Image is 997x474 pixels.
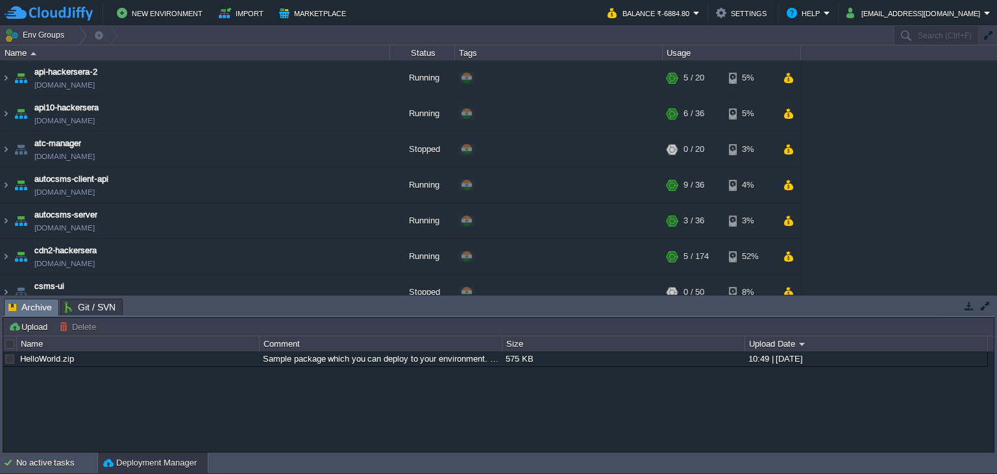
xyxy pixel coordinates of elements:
div: 0 / 50 [683,275,704,310]
span: Archive [8,299,52,316]
a: cdn2-hackersera [34,244,97,257]
a: [DOMAIN_NAME] [34,221,95,234]
a: [DOMAIN_NAME] [34,186,95,199]
a: [DOMAIN_NAME] [34,150,95,163]
button: Import [219,5,267,21]
img: AMDAwAAAACH5BAEAAAAALAAAAAABAAEAAAICRAEAOw== [12,132,30,167]
a: [DOMAIN_NAME] [34,79,95,92]
div: Stopped [390,132,455,167]
button: Env Groups [5,26,69,44]
div: 9 / 36 [683,168,704,203]
img: AMDAwAAAACH5BAEAAAAALAAAAAABAAEAAAICRAEAOw== [1,168,11,203]
div: Status [391,45,454,60]
button: Help [787,5,824,21]
div: Name [18,336,259,351]
div: Running [390,203,455,238]
div: 52% [729,239,771,274]
div: Name [1,45,389,60]
a: [DOMAIN_NAME] [34,114,95,127]
div: 5% [729,96,771,131]
a: csms-ui [34,280,64,293]
img: AMDAwAAAACH5BAEAAAAALAAAAAABAAEAAAICRAEAOw== [12,275,30,310]
img: CloudJiffy [5,5,93,21]
div: 10:49 | [DATE] [745,351,987,366]
div: Size [503,336,745,351]
img: AMDAwAAAACH5BAEAAAAALAAAAAABAAEAAAICRAEAOw== [12,60,30,95]
div: 3% [729,203,771,238]
a: autocsms-client-api [34,173,108,186]
button: Deployment Manager [103,456,197,469]
div: Upload Date [746,336,987,351]
button: Settings [716,5,770,21]
button: New Environment [117,5,206,21]
a: api10-hackersera [34,101,99,114]
a: atc-manager [34,137,81,150]
div: Stopped [390,275,455,310]
div: 6 / 36 [683,96,704,131]
div: 5 / 20 [683,60,704,95]
div: Tags [456,45,662,60]
div: Usage [663,45,800,60]
a: HelloWorld.zip [20,354,74,364]
div: 3 / 36 [683,203,704,238]
div: No active tasks [16,453,97,473]
img: AMDAwAAAACH5BAEAAAAALAAAAAABAAEAAAICRAEAOw== [1,132,11,167]
img: AMDAwAAAACH5BAEAAAAALAAAAAABAAEAAAICRAEAOw== [12,203,30,238]
div: Comment [260,336,502,351]
div: 575 KB [502,351,744,366]
img: AMDAwAAAACH5BAEAAAAALAAAAAABAAEAAAICRAEAOw== [1,239,11,274]
img: AMDAwAAAACH5BAEAAAAALAAAAAABAAEAAAICRAEAOw== [12,96,30,131]
div: Running [390,239,455,274]
iframe: chat widget [942,422,984,461]
div: Sample package which you can deploy to your environment. Feel free to delete and upload a package... [260,351,501,366]
button: Balance ₹-6884.80 [608,5,693,21]
img: AMDAwAAAACH5BAEAAAAALAAAAAABAAEAAAICRAEAOw== [12,239,30,274]
div: 8% [729,275,771,310]
img: AMDAwAAAACH5BAEAAAAALAAAAAABAAEAAAICRAEAOw== [31,52,36,55]
div: Running [390,60,455,95]
a: api-hackersera-2 [34,66,97,79]
img: AMDAwAAAACH5BAEAAAAALAAAAAABAAEAAAICRAEAOw== [1,203,11,238]
div: 5% [729,60,771,95]
img: AMDAwAAAACH5BAEAAAAALAAAAAABAAEAAAICRAEAOw== [1,275,11,310]
div: 4% [729,168,771,203]
button: [EMAIL_ADDRESS][DOMAIN_NAME] [846,5,984,21]
a: [DOMAIN_NAME] [34,257,95,270]
button: Delete [59,321,100,332]
div: Running [390,168,455,203]
span: [DOMAIN_NAME] [34,293,95,306]
div: 5 / 174 [683,239,709,274]
div: Running [390,96,455,131]
button: Upload [8,321,51,332]
button: Marketplace [279,5,350,21]
img: AMDAwAAAACH5BAEAAAAALAAAAAABAAEAAAICRAEAOw== [1,96,11,131]
img: AMDAwAAAACH5BAEAAAAALAAAAAABAAEAAAICRAEAOw== [1,60,11,95]
div: 3% [729,132,771,167]
img: AMDAwAAAACH5BAEAAAAALAAAAAABAAEAAAICRAEAOw== [12,168,30,203]
a: autocsms-server [34,208,97,221]
span: Git / SVN [65,299,116,315]
div: 0 / 20 [683,132,704,167]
